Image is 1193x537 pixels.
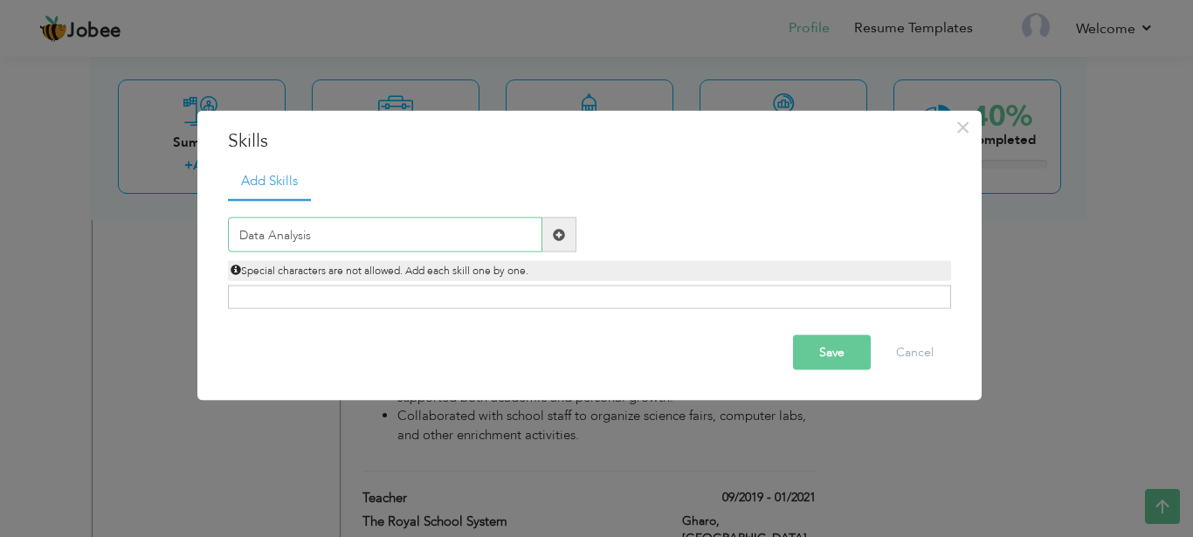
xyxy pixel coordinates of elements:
button: Cancel [879,335,951,370]
h3: Skills [228,127,951,154]
span: Special characters are not allowed. Add each skill one by one. [231,264,528,278]
button: Close [949,113,977,141]
button: Save [793,335,871,370]
a: Add Skills [228,162,311,201]
span: × [955,111,970,142]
